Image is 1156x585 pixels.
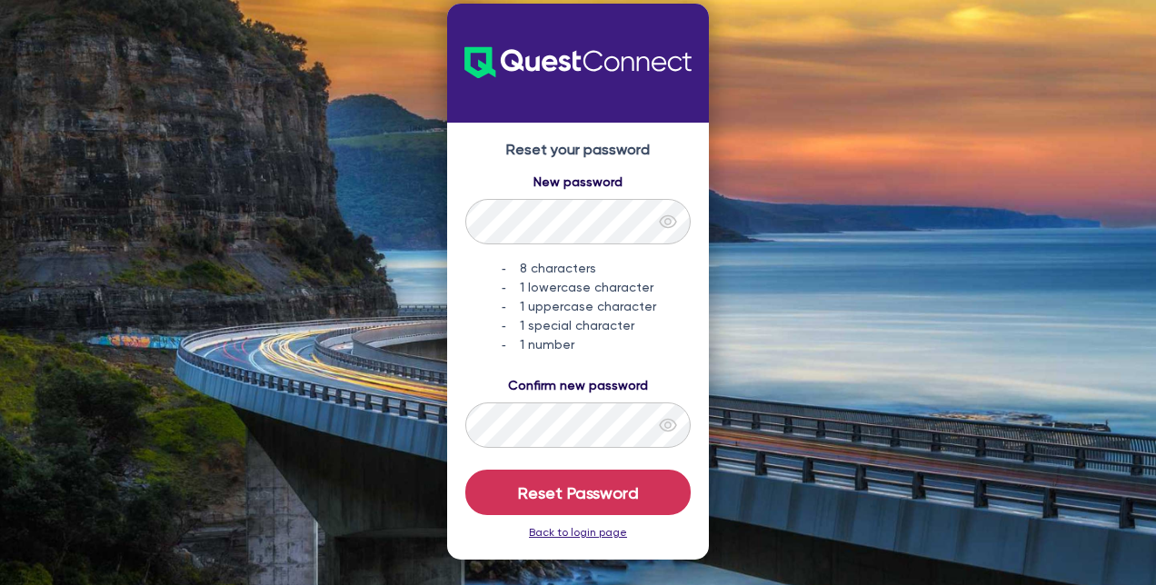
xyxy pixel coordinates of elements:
li: 1 special character [502,316,691,335]
label: New password [533,173,623,192]
span: eye [659,213,677,231]
li: 1 uppercase character [502,297,691,316]
li: 1 number [502,335,691,354]
h4: Reset your password [465,141,691,158]
a: Back to login page [529,526,627,539]
img: QuestConnect-Logo-new.701b7011.svg [464,15,692,111]
span: eye [659,416,677,434]
label: Confirm new password [508,376,648,395]
button: Reset Password [465,470,691,515]
li: 1 lowercase character [502,278,691,297]
li: 8 characters [502,259,691,278]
